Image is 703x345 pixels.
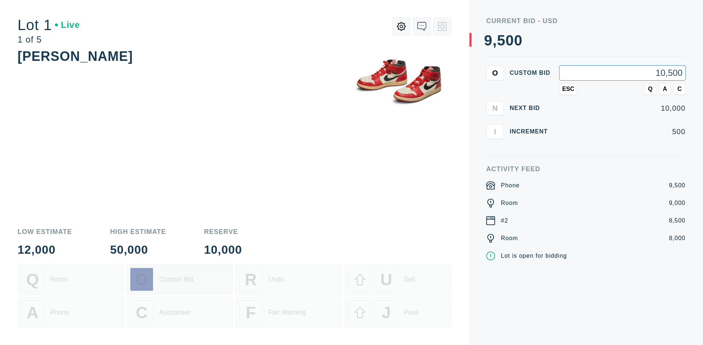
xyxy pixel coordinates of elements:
span: J [382,303,391,322]
div: 12,000 [18,244,72,256]
button: APhone [18,297,124,327]
div: 8,500 [669,216,685,225]
button: JPass [345,297,451,327]
button: USell [345,264,451,294]
button: ESC [559,83,577,95]
button: C [674,83,685,95]
div: 0 [506,33,514,48]
div: Current Bid - USD [486,18,685,24]
div: Custom bid [510,70,554,76]
button: FFair Warning [236,297,342,327]
div: 8,000 [669,234,685,243]
div: Next Bid [510,105,554,111]
div: 0 [514,33,522,48]
button: N [486,101,504,115]
div: Phone [501,181,520,190]
div: 9 [484,33,492,48]
div: High Estimate [110,228,166,235]
div: 5 [497,33,505,48]
span: Q [26,270,39,289]
span: N [492,104,498,112]
button: RUndo [236,264,342,294]
span: R [245,270,257,289]
div: #2 [501,216,508,225]
button: I [486,124,504,139]
div: Live [55,21,80,29]
button: A [659,83,671,95]
div: Phone [50,309,69,316]
div: 1 of 5 [18,35,80,44]
div: Pass [404,309,419,316]
div: Lot is open for bidding [501,252,567,260]
div: 50,000 [110,244,166,256]
span: F [246,303,256,322]
span: I [494,127,496,136]
span: U [380,270,392,289]
div: Lot 1 [18,18,80,32]
div: Increment [510,129,554,135]
div: Auctioneer [159,309,191,316]
span: C [677,86,682,92]
div: 10,000 [559,104,685,112]
span: O [135,270,148,289]
div: Room [50,276,68,283]
div: Room [501,199,518,208]
button: CAuctioneer [127,297,233,327]
button: Q [644,83,656,95]
span: O [492,69,498,77]
button: OCustom Bid [127,264,233,294]
div: 9,500 [669,181,685,190]
span: C [136,303,148,322]
div: 500 [559,128,685,135]
div: 10,000 [204,244,242,256]
div: 9,000 [669,199,685,208]
button: O [486,66,504,80]
span: ESC [562,86,574,92]
div: Undo [268,276,284,283]
span: Q [648,86,652,92]
div: Fair Warning [268,309,306,316]
div: , [492,33,497,180]
div: Custom Bid [159,276,193,283]
button: QRoom [18,264,124,294]
span: A [27,303,38,322]
span: A [663,86,667,92]
div: [PERSON_NAME] [18,49,133,64]
div: Activity Feed [486,166,685,172]
div: Reserve [204,228,242,235]
div: Sell [404,276,415,283]
div: Room [501,234,518,243]
div: Low Estimate [18,228,72,235]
